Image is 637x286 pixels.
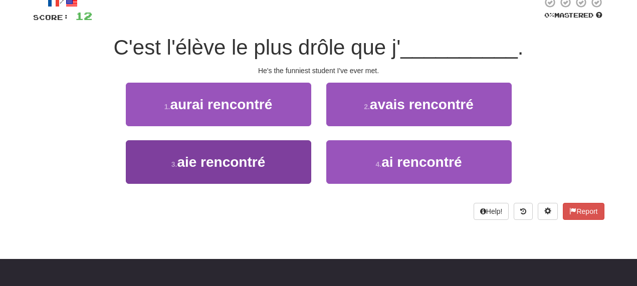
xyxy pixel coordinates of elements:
[326,83,512,126] button: 2.avais rencontré
[75,10,92,22] span: 12
[376,160,382,168] small: 4 .
[170,97,272,112] span: aurai rencontré
[563,203,604,220] button: Report
[164,103,170,111] small: 1 .
[177,154,265,170] span: aie rencontré
[400,36,518,59] span: __________
[542,11,604,20] div: Mastered
[518,36,524,59] span: .
[544,11,554,19] span: 0 %
[364,103,370,111] small: 2 .
[326,140,512,184] button: 4.ai rencontré
[126,140,311,184] button: 3.aie rencontré
[33,66,604,76] div: He's the funniest student I've ever met.
[474,203,509,220] button: Help!
[126,83,311,126] button: 1.aurai rencontré
[370,97,474,112] span: avais rencontré
[33,13,69,22] span: Score:
[114,36,401,59] span: C'est l'élève le plus drôle que j'
[514,203,533,220] button: Round history (alt+y)
[381,154,462,170] span: ai rencontré
[171,160,177,168] small: 3 .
